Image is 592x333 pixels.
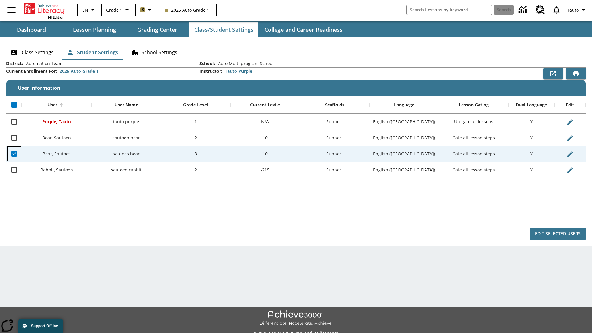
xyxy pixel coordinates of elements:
[508,114,555,130] div: Y
[6,60,586,240] div: User Information
[215,60,273,67] span: Auto Multi program School
[48,15,64,19] span: NJ Edition
[565,4,590,15] button: Profile/Settings
[126,22,188,37] button: Grading Center
[40,167,73,173] span: Rabbit, Sautoen
[6,45,586,60] div: Class/Student Settings
[564,132,576,144] button: Edit User
[161,146,230,162] div: 3
[369,162,439,178] div: English (US)
[230,130,300,146] div: 10
[564,116,576,128] button: Edit User
[6,61,23,66] h2: District :
[439,114,508,130] div: Un-gate all lessons
[141,6,144,14] span: B
[459,102,489,108] div: Lesson Gating
[543,68,563,79] button: Export to CSV
[24,2,64,15] a: Home
[564,164,576,176] button: Edit User
[230,114,300,130] div: N/A
[18,319,63,333] button: Support Offline
[532,2,549,18] a: Resource Center, Will open in new tab
[566,68,586,79] button: Print Preview
[564,148,576,160] button: Edit User
[259,310,333,326] img: Achieve3000 Differentiate Accelerate Achieve
[138,4,156,15] button: Boost Class color is light brown. Change class color
[161,114,230,130] div: 1
[1,22,62,37] button: Dashboard
[394,102,414,108] div: Language
[369,130,439,146] div: English (US)
[42,119,71,125] span: Purple, Tauto
[530,228,586,240] button: Edit Selected Users
[31,324,58,328] span: Support Offline
[161,162,230,178] div: 2
[91,114,161,130] div: tauto.purple
[508,146,555,162] div: Y
[369,146,439,162] div: English (US)
[91,162,161,178] div: sautoen.rabbit
[508,130,555,146] div: Y
[439,162,508,178] div: Gate all lesson steps
[300,130,369,146] div: Support
[64,22,125,37] button: Lesson Planning
[566,102,574,108] div: Edit
[516,102,547,108] div: Dual Language
[91,130,161,146] div: sautoen.bear
[567,7,579,13] span: Tauto
[42,135,71,141] span: Bear, Sautoen
[300,114,369,130] div: Support
[80,4,99,15] button: Language: EN, Select a language
[549,2,565,18] a: Notifications
[62,45,123,60] button: Student Settings
[18,84,60,91] span: User Information
[106,7,122,13] span: Grade 1
[300,146,369,162] div: Support
[439,130,508,146] div: Gate all lesson steps
[515,2,532,18] a: Data Center
[2,1,21,19] button: Open side menu
[47,102,57,108] div: User
[300,162,369,178] div: Support
[6,45,59,60] button: Class Settings
[189,22,258,37] button: Class/Student Settings
[230,146,300,162] div: 10
[23,60,63,67] span: Automation Team
[439,146,508,162] div: Gate all lesson steps
[91,146,161,162] div: sautoes.bear
[508,162,555,178] div: Y
[24,2,64,19] div: Home
[82,7,88,13] span: EN
[126,45,182,60] button: School Settings
[199,61,215,66] h2: School :
[325,102,344,108] div: Scaffolds
[225,68,252,74] div: Tauto Purple
[183,102,208,108] div: Grade Level
[250,102,280,108] div: Current Lexile
[260,22,347,37] button: College and Career Readiness
[161,130,230,146] div: 2
[60,68,99,74] div: 2025 Auto Grade 1
[43,151,71,157] span: Bear, Sautoes
[230,162,300,178] div: -215
[165,7,209,13] span: 2025 Auto Grade 1
[369,114,439,130] div: English (US)
[6,69,57,74] h2: Current Enrollment For :
[199,69,222,74] h2: Instructor :
[104,4,133,15] button: Grade: Grade 1, Select a grade
[407,5,492,15] input: search field
[114,102,138,108] div: User Name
